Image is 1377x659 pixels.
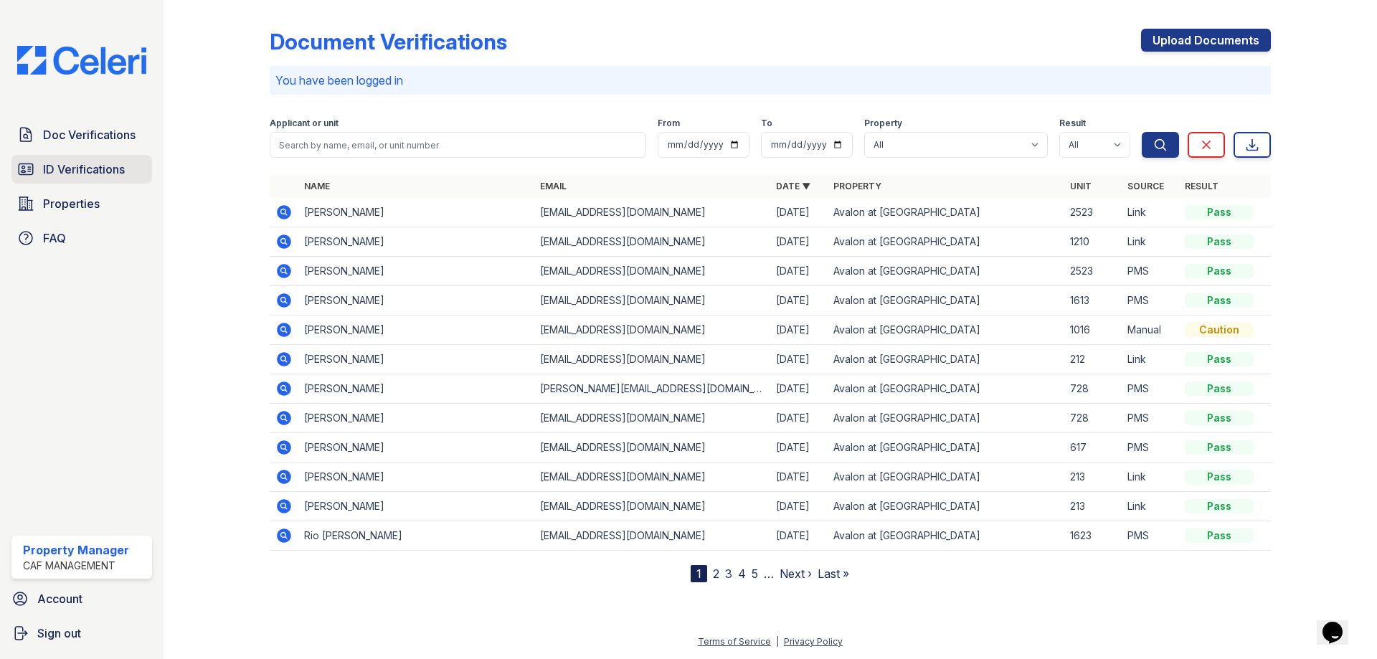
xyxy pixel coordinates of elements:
[534,257,770,286] td: [EMAIL_ADDRESS][DOMAIN_NAME]
[1064,345,1122,374] td: 212
[534,286,770,316] td: [EMAIL_ADDRESS][DOMAIN_NAME]
[770,257,828,286] td: [DATE]
[828,433,1064,463] td: Avalon at [GEOGRAPHIC_DATA]
[1064,521,1122,551] td: 1623
[1185,411,1254,425] div: Pass
[270,118,339,129] label: Applicant or unit
[11,189,152,218] a: Properties
[1064,257,1122,286] td: 2523
[764,565,774,582] span: …
[828,198,1064,227] td: Avalon at [GEOGRAPHIC_DATA]
[1059,118,1086,129] label: Result
[1122,492,1179,521] td: Link
[304,181,330,191] a: Name
[298,227,534,257] td: [PERSON_NAME]
[1122,404,1179,433] td: PMS
[828,345,1064,374] td: Avalon at [GEOGRAPHIC_DATA]
[770,492,828,521] td: [DATE]
[833,181,881,191] a: Property
[298,345,534,374] td: [PERSON_NAME]
[776,181,810,191] a: Date ▼
[11,224,152,252] a: FAQ
[534,492,770,521] td: [EMAIL_ADDRESS][DOMAIN_NAME]
[1122,433,1179,463] td: PMS
[828,316,1064,345] td: Avalon at [GEOGRAPHIC_DATA]
[275,72,1265,89] p: You have been logged in
[864,118,902,129] label: Property
[1064,198,1122,227] td: 2523
[37,590,82,607] span: Account
[828,227,1064,257] td: Avalon at [GEOGRAPHIC_DATA]
[534,345,770,374] td: [EMAIL_ADDRESS][DOMAIN_NAME]
[6,619,158,648] a: Sign out
[298,463,534,492] td: [PERSON_NAME]
[1317,602,1363,645] iframe: chat widget
[770,345,828,374] td: [DATE]
[43,229,66,247] span: FAQ
[1185,499,1254,513] div: Pass
[1122,463,1179,492] td: Link
[776,636,779,647] div: |
[1185,352,1254,366] div: Pass
[1064,227,1122,257] td: 1210
[1064,374,1122,404] td: 728
[770,433,828,463] td: [DATE]
[770,316,828,345] td: [DATE]
[534,463,770,492] td: [EMAIL_ADDRESS][DOMAIN_NAME]
[770,374,828,404] td: [DATE]
[828,257,1064,286] td: Avalon at [GEOGRAPHIC_DATA]
[1122,257,1179,286] td: PMS
[298,433,534,463] td: [PERSON_NAME]
[1122,345,1179,374] td: Link
[534,227,770,257] td: [EMAIL_ADDRESS][DOMAIN_NAME]
[1064,316,1122,345] td: 1016
[698,636,771,647] a: Terms of Service
[1185,470,1254,484] div: Pass
[534,521,770,551] td: [EMAIL_ADDRESS][DOMAIN_NAME]
[6,584,158,613] a: Account
[1185,440,1254,455] div: Pass
[1185,234,1254,249] div: Pass
[770,286,828,316] td: [DATE]
[534,198,770,227] td: [EMAIL_ADDRESS][DOMAIN_NAME]
[738,566,746,581] a: 4
[770,227,828,257] td: [DATE]
[828,463,1064,492] td: Avalon at [GEOGRAPHIC_DATA]
[11,120,152,149] a: Doc Verifications
[298,521,534,551] td: Rio [PERSON_NAME]
[11,155,152,184] a: ID Verifications
[534,316,770,345] td: [EMAIL_ADDRESS][DOMAIN_NAME]
[298,198,534,227] td: [PERSON_NAME]
[23,541,129,559] div: Property Manager
[770,198,828,227] td: [DATE]
[534,374,770,404] td: [PERSON_NAME][EMAIL_ADDRESS][DOMAIN_NAME]
[1185,528,1254,543] div: Pass
[1064,463,1122,492] td: 213
[270,29,507,54] div: Document Verifications
[828,521,1064,551] td: Avalon at [GEOGRAPHIC_DATA]
[784,636,843,647] a: Privacy Policy
[1141,29,1271,52] a: Upload Documents
[298,404,534,433] td: [PERSON_NAME]
[23,559,129,573] div: CAF Management
[1185,181,1219,191] a: Result
[1185,205,1254,219] div: Pass
[37,625,81,642] span: Sign out
[298,374,534,404] td: [PERSON_NAME]
[1127,181,1164,191] a: Source
[828,404,1064,433] td: Avalon at [GEOGRAPHIC_DATA]
[713,566,719,581] a: 2
[752,566,758,581] a: 5
[298,316,534,345] td: [PERSON_NAME]
[770,521,828,551] td: [DATE]
[1122,521,1179,551] td: PMS
[1185,323,1254,337] div: Caution
[828,492,1064,521] td: Avalon at [GEOGRAPHIC_DATA]
[1070,181,1092,191] a: Unit
[828,374,1064,404] td: Avalon at [GEOGRAPHIC_DATA]
[298,492,534,521] td: [PERSON_NAME]
[1064,492,1122,521] td: 213
[761,118,772,129] label: To
[534,404,770,433] td: [EMAIL_ADDRESS][DOMAIN_NAME]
